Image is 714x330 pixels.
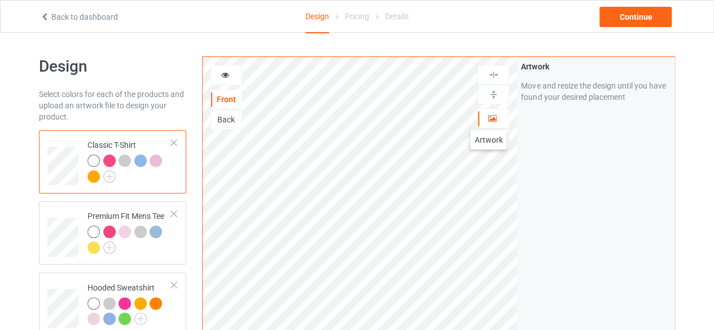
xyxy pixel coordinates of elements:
[103,241,116,254] img: svg+xml;base64,PD94bWwgdmVyc2lvbj0iMS4wIiBlbmNvZGluZz0iVVRGLTgiPz4KPHN2ZyB3aWR0aD0iMjJweCIgaGVpZ2...
[305,1,329,33] div: Design
[39,201,186,265] div: Premium Fit Mens Tee
[488,69,499,80] img: svg%3E%0A
[87,282,172,324] div: Hooded Sweatshirt
[488,89,499,100] img: svg%3E%0A
[134,313,147,325] img: svg+xml;base64,PD94bWwgdmVyc2lvbj0iMS4wIiBlbmNvZGluZz0iVVRGLTgiPz4KPHN2ZyB3aWR0aD0iMjJweCIgaGVpZ2...
[521,61,671,72] div: Artwork
[470,130,506,149] div: Artwork
[211,94,242,105] div: Front
[103,170,116,183] img: svg+xml;base64,PD94bWwgdmVyc2lvbj0iMS4wIiBlbmNvZGluZz0iVVRGLTgiPz4KPHN2ZyB3aWR0aD0iMjJweCIgaGVpZ2...
[39,130,186,193] div: Classic T-Shirt
[385,1,409,32] div: Details
[521,80,671,103] div: Move and resize the design until you have found your desired placement
[345,1,369,32] div: Pricing
[40,12,118,21] a: Back to dashboard
[599,7,672,27] div: Continue
[39,89,186,122] div: Select colors for each of the products and upload an artwork file to design your product.
[87,139,172,182] div: Classic T-Shirt
[211,114,242,125] div: Back
[87,210,172,253] div: Premium Fit Mens Tee
[39,56,186,77] h1: Design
